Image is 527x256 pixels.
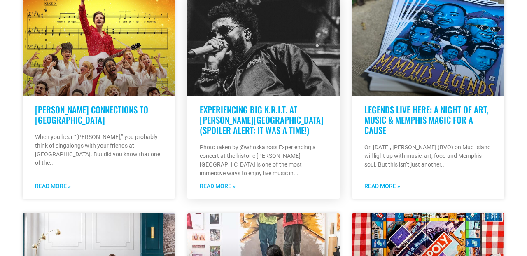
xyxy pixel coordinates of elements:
[35,133,163,167] p: When you hear “[PERSON_NAME],” you probably think of singalongs with your friends at [GEOGRAPHIC_...
[364,182,400,190] a: Read more about LEGENDS LIVE HERE: A NIGHT OF ART, MUSIC & MEMPHIS MAGIC FOR A CAUSE
[35,103,148,126] a: [PERSON_NAME] Connections to [GEOGRAPHIC_DATA]
[200,182,236,190] a: Read more about Experiencing Big K.R.I.T. at Overton Park Shell (Spoiler Alert: It was a time!)
[200,143,327,178] p: Photo taken by @whoskaiross Experiencing a concert at the historic [PERSON_NAME][GEOGRAPHIC_DATA]...
[35,182,71,190] a: Read more about Neil Diamond’s Connections to Memphis
[364,103,488,136] a: LEGENDS LIVE HERE: A NIGHT OF ART, MUSIC & MEMPHIS MAGIC FOR A CAUSE
[200,103,324,136] a: Experiencing Big K.R.I.T. at [PERSON_NAME][GEOGRAPHIC_DATA] (Spoiler Alert: It was a time!)
[364,143,492,169] p: On [DATE], [PERSON_NAME] (BVO) on Mud Island will light up with music, art, food and Memphis soul...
